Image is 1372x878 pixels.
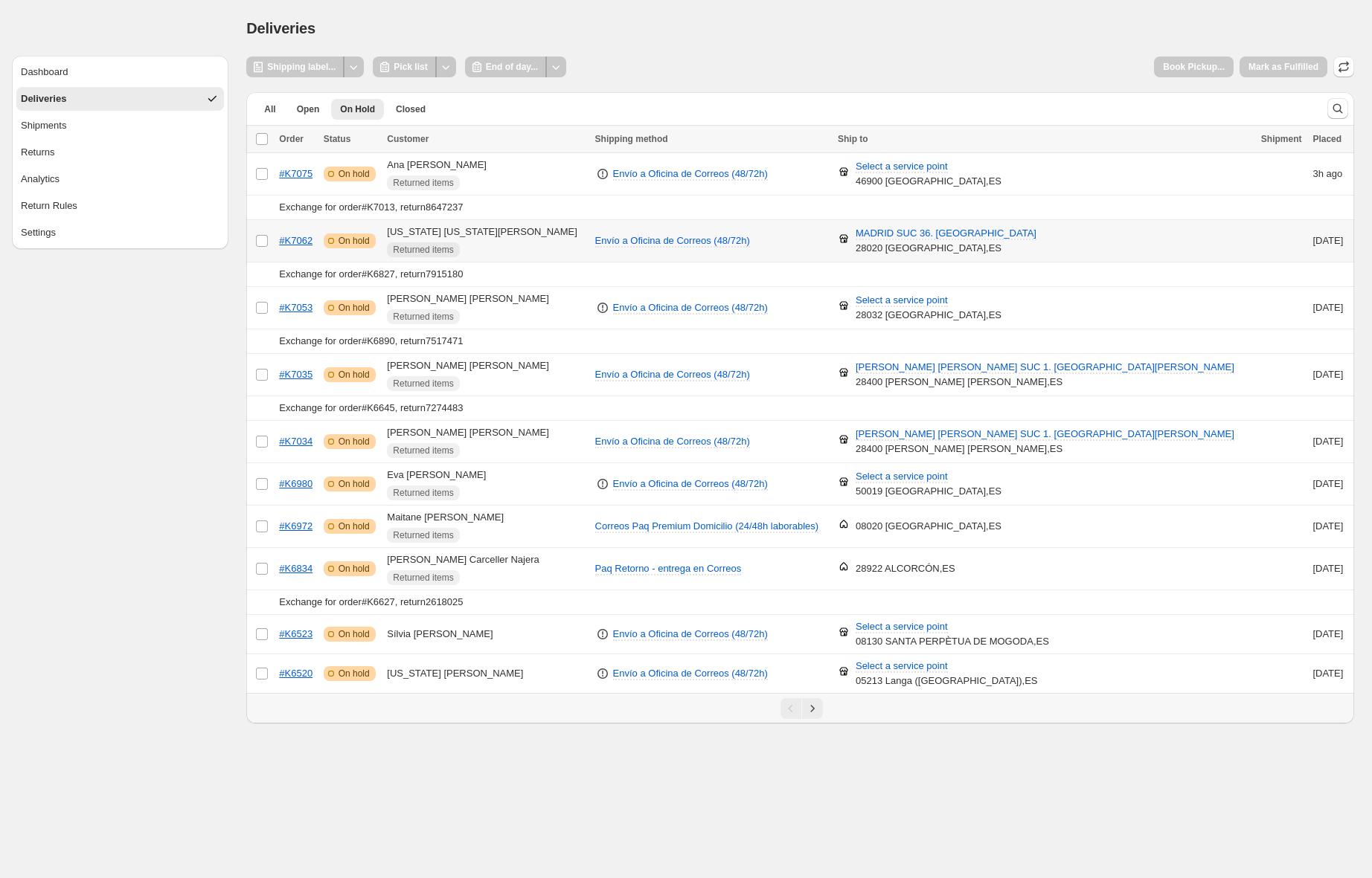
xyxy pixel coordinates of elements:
span: Select a service point [856,471,948,483]
div: Deliveries [21,91,66,106]
span: Returned items [393,177,453,189]
div: 46900 [GEOGRAPHIC_DATA] , ES [856,159,1001,189]
span: On Hold [340,103,375,115]
div: 08130 SANTA PERPÈTUA DE MOGODA , ES [856,619,1049,649]
span: On hold [339,628,370,640]
span: Envío a Oficina de Correos (48/72h) [595,369,750,380]
span: Placed [1312,134,1341,144]
time: Monday, August 25, 2025 at 12:24:23 PM [1312,563,1343,574]
td: ago [1308,153,1354,196]
span: Deliveries [246,20,315,36]
td: Sílvia [PERSON_NAME] [382,615,590,654]
td: [PERSON_NAME] [PERSON_NAME] [382,354,590,396]
a: #K6834 [279,563,312,574]
button: Select a service point [847,155,957,178]
button: Next [802,698,823,719]
span: Envío a Oficina de Correos (48/72h) [613,302,768,313]
a: #K6523 [279,628,312,639]
div: Returns [21,145,55,160]
td: Exchange for order #K6627 , return 2618025 [275,590,1354,615]
div: 28400 [PERSON_NAME] [PERSON_NAME] , ES [856,360,1234,390]
td: [PERSON_NAME] [PERSON_NAME] [382,421,590,463]
span: Order [279,134,304,144]
div: 28922 ALCORCÓN , ES [856,561,955,576]
span: Returned items [393,311,453,323]
td: Exchange for order #K6645 , return 7274483 [275,396,1354,421]
time: Thursday, September 11, 2025 at 6:52:56 AM [1312,168,1323,179]
span: Returned items [393,572,453,584]
button: Envío a Oficina de Correos (48/72h) [586,363,759,387]
span: Returned items [393,529,453,541]
span: Select a service point [856,660,948,673]
span: On hold [339,668,370,680]
span: Returned items [393,378,453,390]
span: On hold [339,478,370,490]
span: Ship to [838,134,868,144]
button: Envío a Oficina de Correos (48/72h) [586,229,759,253]
time: Thursday, September 4, 2025 at 9:24:11 PM [1312,478,1343,489]
div: Dashboard [21,65,68,80]
button: Envío a Oficina de Correos (48/72h) [586,430,759,453]
button: Settings [16,221,224,245]
button: [PERSON_NAME] [PERSON_NAME] SUC 1. [GEOGRAPHIC_DATA][PERSON_NAME] [847,422,1243,446]
span: Select a service point [856,621,948,633]
div: 50019 [GEOGRAPHIC_DATA] , ES [856,469,1001,499]
div: Analytics [21,172,60,187]
td: Eva [PERSON_NAME] [382,463,590,506]
td: Maitane [PERSON_NAME] [382,506,590,548]
button: Select a service point [847,288,957,312]
a: #K6980 [279,478,312,489]
button: Envío a Oficina de Correos (48/72h) [604,296,777,320]
a: #K7034 [279,436,312,447]
button: Select a service point [847,465,957,488]
td: Exchange for order #K6890 , return 7517471 [275,329,1354,354]
span: On hold [339,436,370,448]
div: 28020 [GEOGRAPHIC_DATA] , ES [856,226,1036,256]
td: Exchange for order #K7013 , return 8647237 [275,196,1354,220]
span: On hold [339,168,370,180]
div: Return Rules [21,198,77,213]
span: Select a service point [856,294,948,307]
span: Status [324,134,351,144]
time: Monday, September 8, 2025 at 9:34:10 PM [1312,436,1343,447]
span: Envío a Oficina de Correos (48/72h) [613,478,768,489]
span: MADRID SUC 36. [GEOGRAPHIC_DATA] [856,227,1036,240]
span: Envío a Oficina de Correos (48/72h) [613,168,768,179]
a: #K6520 [279,668,312,679]
span: On hold [339,235,370,247]
time: Monday, September 8, 2025 at 9:34:42 PM [1312,369,1343,380]
span: Returned items [393,445,453,456]
span: Shipment [1261,134,1302,144]
span: On hold [339,369,370,381]
button: Analytics [16,167,224,191]
span: On hold [339,563,370,575]
div: Settings [21,225,56,240]
div: 05213 Langa ([GEOGRAPHIC_DATA]) , ES [856,659,1038,688]
a: #K7075 [279,168,312,179]
span: Envío a Oficina de Correos (48/72h) [613,628,768,639]
button: Envío a Oficina de Correos (48/72h) [604,162,777,186]
span: Returned items [393,244,453,256]
div: Shipments [21,118,66,133]
span: Closed [396,103,426,115]
span: [PERSON_NAME] [PERSON_NAME] SUC 1. [GEOGRAPHIC_DATA][PERSON_NAME] [856,428,1234,441]
td: Exchange for order #K6827 , return 7915180 [275,262,1354,287]
button: Envío a Oficina de Correos (48/72h) [604,662,777,685]
div: 28400 [PERSON_NAME] [PERSON_NAME] , ES [856,427,1234,456]
time: Thursday, September 4, 2025 at 9:46:23 AM [1312,520,1343,532]
td: [US_STATE] [US_STATE][PERSON_NAME] [382,220,590,262]
span: Open [297,103,320,115]
td: [PERSON_NAME] Carceller Najera [382,548,590,590]
button: Select a service point [847,654,957,678]
button: Deliveries [16,87,224,111]
button: Correos Paq Premium Domicilio (24/48h laborables) [586,514,828,538]
button: Envío a Oficina de Correos (48/72h) [604,472,777,496]
a: #K7035 [279,369,312,380]
span: All [264,103,275,115]
time: Wednesday, September 10, 2025 at 7:54:37 AM [1312,235,1343,246]
time: Tuesday, August 5, 2025 at 6:31:04 AM [1312,668,1343,679]
span: Customer [387,134,429,144]
td: [PERSON_NAME] [PERSON_NAME] [382,287,590,329]
nav: Pagination [246,693,1354,723]
span: Envío a Oficina de Correos (48/72h) [595,436,750,447]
